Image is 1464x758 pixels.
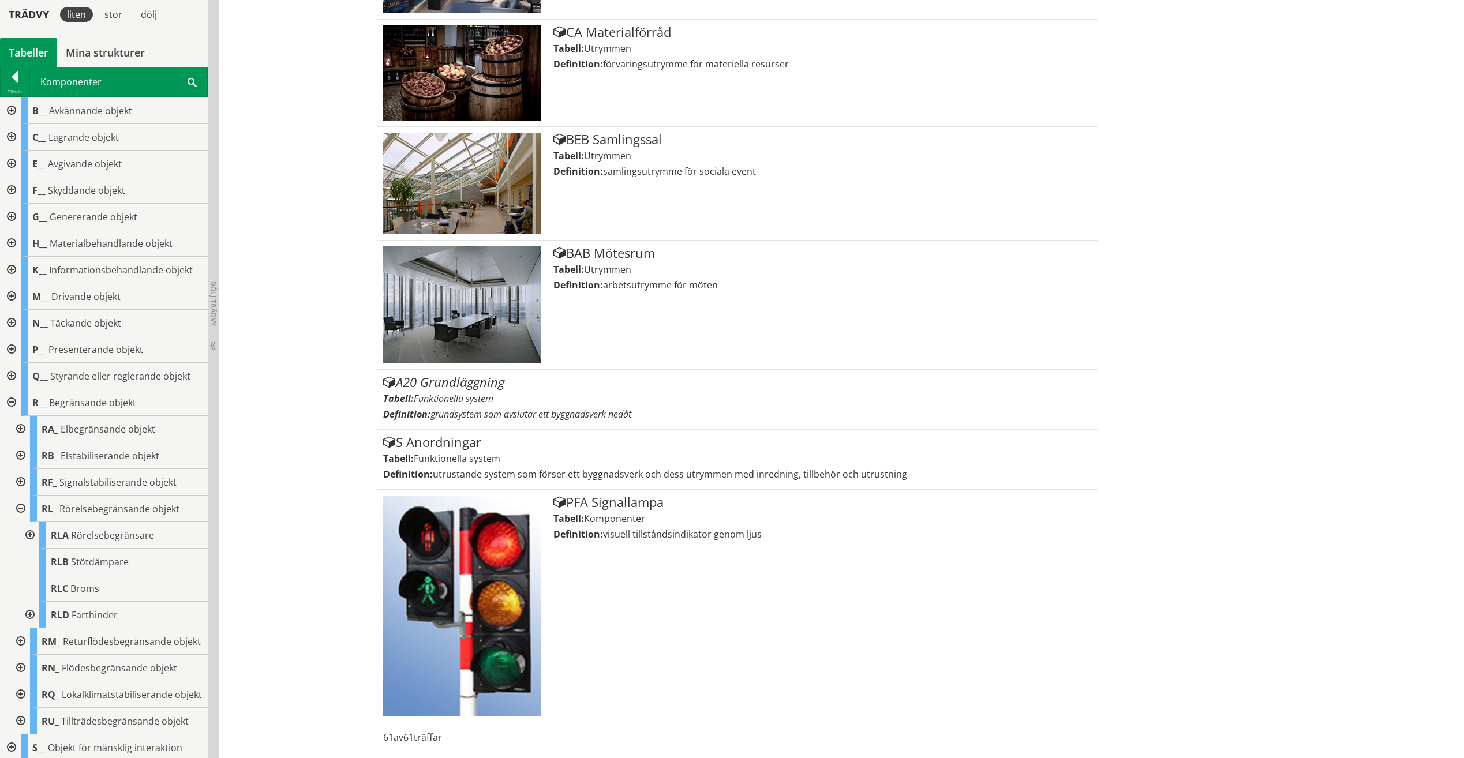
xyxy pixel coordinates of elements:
span: R__ [32,396,47,409]
label: Definition: [553,58,603,70]
span: Funktionella system [414,392,493,405]
span: Informationsbehandlande objekt [49,264,193,276]
span: Utrymmen [584,263,631,276]
span: 61 [383,731,394,744]
label: Definition: [383,468,433,481]
label: Tabell: [553,512,584,525]
span: Lagrande objekt [48,131,119,144]
span: Utrymmen [584,42,631,55]
img: Tabell [383,246,541,363]
span: Genererande objekt [50,211,137,223]
span: Avgivande objekt [48,157,122,170]
span: N__ [32,317,48,329]
span: RL_ [42,502,57,515]
span: Avkännande objekt [49,104,132,117]
div: BEB Samlingssal [553,133,1092,147]
span: Q__ [32,370,48,382]
span: Komponenter [584,512,645,525]
span: RLA [51,529,69,542]
span: Presenterande objekt [48,343,143,356]
span: visuell tillståndsindikator genom ljus [603,528,762,541]
span: Drivande objekt [51,290,121,303]
span: RQ_ [42,688,59,701]
img: Tabell [383,496,541,716]
div: BAB Mötesrum [553,246,1092,260]
span: Elstabiliserande objekt [61,449,159,462]
span: RM_ [42,635,61,648]
div: S Anordningar [383,436,1092,449]
a: Mina strukturer [57,38,153,67]
span: Signalstabiliserande objekt [59,476,177,489]
img: Tabell [383,25,541,121]
span: Rörelsebegränsande objekt [59,502,179,515]
span: 61 [403,731,414,744]
span: Dölj trädvy [208,281,218,326]
label: Definition: [553,528,603,541]
span: H__ [32,237,47,250]
span: Begränsande objekt [49,396,136,409]
span: RN_ [42,662,59,674]
span: F__ [32,184,46,197]
span: RU_ [42,715,59,727]
span: arbetsutrymme för möten [603,279,718,291]
span: grundsystem som avslutar ett byggnadsverk nedåt [430,408,631,421]
span: B__ [32,104,47,117]
span: Rörelsebegränsare [71,529,154,542]
span: Utrymmen [584,149,631,162]
span: K__ [32,264,47,276]
div: Trädvy [2,8,55,21]
span: Skyddande objekt [48,184,125,197]
span: G__ [32,211,47,223]
div: dölj [134,7,164,22]
span: S__ [32,741,46,754]
div: A20 Grundläggning [383,376,1092,389]
label: Definition: [383,408,430,421]
div: liten [60,7,93,22]
span: Flödesbegränsande objekt [62,662,177,674]
label: Tabell: [383,452,414,465]
span: RA_ [42,423,58,436]
span: Styrande eller reglerande objekt [50,370,190,382]
label: Tabell: [553,42,584,55]
img: Tabell [383,133,541,234]
span: Stötdämpare [71,556,129,568]
span: Tillträdesbegränsande objekt [61,715,189,727]
label: Tabell: [553,149,584,162]
span: RF_ [42,476,57,489]
span: Broms [70,582,99,595]
span: Elbegränsande objekt [61,423,155,436]
div: av träffar [377,722,1087,752]
span: samlingsutrymme för sociala event [603,165,756,178]
div: Tillbaka [1,87,29,96]
label: Definition: [553,165,603,178]
span: C__ [32,131,46,144]
span: Materialbehandlande objekt [50,237,173,250]
span: Objekt för mänsklig interaktion [48,741,182,754]
div: PFA Signallampa [553,496,1092,509]
span: Returflödesbegränsande objekt [63,635,201,648]
span: Farthinder [72,609,118,621]
span: Sök i tabellen [188,76,197,88]
span: Funktionella system [414,452,500,465]
span: förvaringsutrymme för materiella resurser [603,58,789,70]
label: Definition: [553,279,603,291]
div: Komponenter [30,67,207,96]
div: CA Materialförråd [553,25,1092,39]
span: M__ [32,290,49,303]
span: Lokalklimatstabiliserande objekt [62,688,202,701]
span: Täckande objekt [50,317,121,329]
div: stor [98,7,129,22]
span: RB_ [42,449,58,462]
span: RLD [51,609,69,621]
label: Tabell: [383,392,414,405]
span: P__ [32,343,46,356]
span: RLC [51,582,68,595]
span: E__ [32,157,46,170]
label: Tabell: [553,263,584,276]
span: utrustande system som förser ett byggnadsverk och dess utrymmen med inredning, tillbehör och utru... [433,468,907,481]
span: RLB [51,556,69,568]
